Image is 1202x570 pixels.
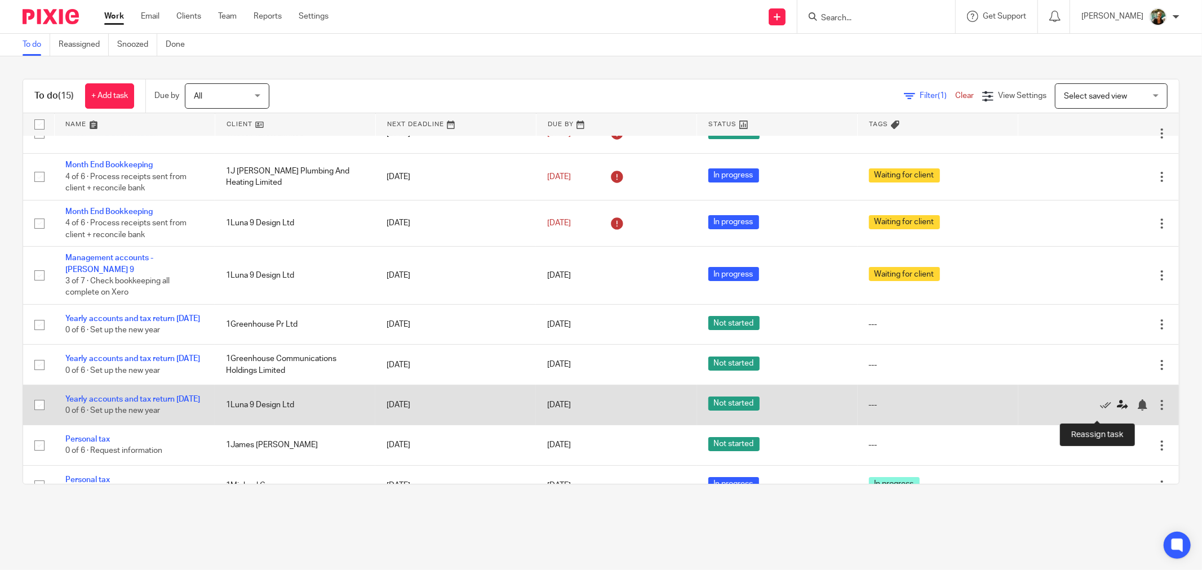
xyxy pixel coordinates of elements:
[23,9,79,24] img: Pixie
[65,161,153,169] a: Month End Bookkeeping
[869,168,940,182] span: Waiting for client
[65,315,200,323] a: Yearly accounts and tax return [DATE]
[955,92,974,100] a: Clear
[938,92,947,100] span: (1)
[65,130,158,137] a: Check PAYE authorisation
[59,34,109,56] a: Reassigned
[547,130,571,137] span: [DATE]
[375,154,536,200] td: [DATE]
[65,208,153,216] a: Month End Bookkeeping
[820,14,921,24] input: Search
[708,477,759,491] span: In progress
[215,247,375,305] td: 1Luna 9 Design Ltd
[547,173,571,181] span: [DATE]
[65,355,200,363] a: Yearly accounts and tax return [DATE]
[34,90,74,102] h1: To do
[194,92,202,100] span: All
[215,465,375,505] td: 1Michael Green
[215,154,375,200] td: 1J [PERSON_NAME] Plumbing And Heating Limited
[920,92,955,100] span: Filter
[141,11,159,22] a: Email
[375,305,536,345] td: [DATE]
[547,441,571,449] span: [DATE]
[299,11,329,22] a: Settings
[215,385,375,425] td: 1Luna 9 Design Ltd
[215,305,375,345] td: 1Greenhouse Pr Ltd
[117,34,157,56] a: Snoozed
[375,465,536,505] td: [DATE]
[547,320,571,328] span: [DATE]
[547,361,571,369] span: [DATE]
[215,425,375,465] td: 1James [PERSON_NAME]
[708,168,759,182] span: In progress
[218,11,237,22] a: Team
[65,367,160,375] span: 0 of 6 · Set up the new year
[375,425,536,465] td: [DATE]
[869,477,920,491] span: In progress
[1064,92,1127,100] span: Select saved view
[708,215,759,229] span: In progress
[869,215,940,229] span: Waiting for client
[65,476,110,484] a: Personal tax
[65,435,110,443] a: Personal tax
[215,200,375,246] td: 1Luna 9 Design Ltd
[869,267,940,281] span: Waiting for client
[1149,8,1167,26] img: Photo2.jpg
[869,359,1007,371] div: ---
[547,219,571,227] span: [DATE]
[998,92,1046,100] span: View Settings
[547,482,571,489] span: [DATE]
[708,267,759,281] span: In progress
[154,90,179,101] p: Due by
[375,200,536,246] td: [DATE]
[708,357,760,371] span: Not started
[869,319,1007,330] div: ---
[1100,399,1117,411] a: Mark as done
[65,173,187,193] span: 4 of 6 · Process receipts sent from client + reconcile bank
[65,219,187,239] span: 4 of 6 · Process receipts sent from client + reconcile bank
[65,254,153,273] a: Management accounts - [PERSON_NAME] 9
[176,11,201,22] a: Clients
[58,91,74,100] span: (15)
[375,385,536,425] td: [DATE]
[65,407,160,415] span: 0 of 6 · Set up the new year
[65,326,160,334] span: 0 of 6 · Set up the new year
[869,121,888,127] span: Tags
[708,397,760,411] span: Not started
[547,271,571,279] span: [DATE]
[85,83,134,109] a: + Add task
[65,277,170,297] span: 3 of 7 · Check bookkeeping all complete on Xero
[869,439,1007,451] div: ---
[708,437,760,451] span: Not started
[65,395,200,403] a: Yearly accounts and tax return [DATE]
[104,11,124,22] a: Work
[166,34,193,56] a: Done
[547,401,571,409] span: [DATE]
[254,11,282,22] a: Reports
[375,247,536,305] td: [DATE]
[1081,11,1143,22] p: [PERSON_NAME]
[375,345,536,385] td: [DATE]
[65,447,162,455] span: 0 of 6 · Request information
[869,399,1007,411] div: ---
[708,316,760,330] span: Not started
[215,345,375,385] td: 1Greenhouse Communications Holdings Limited
[23,34,50,56] a: To do
[983,12,1026,20] span: Get Support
